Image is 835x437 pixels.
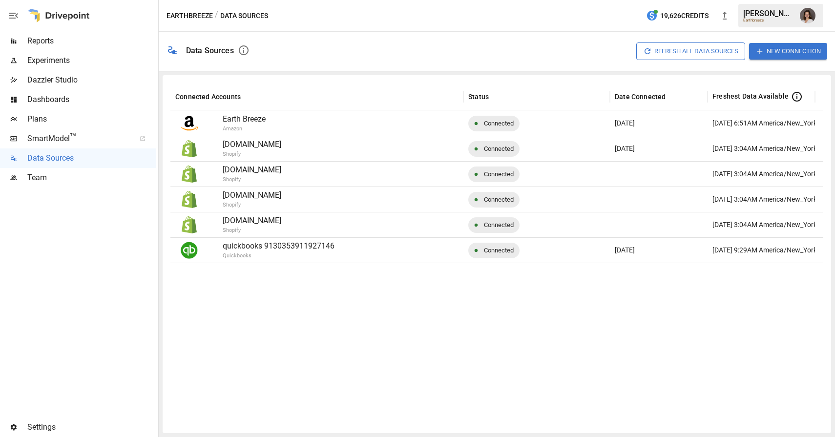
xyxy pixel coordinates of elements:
div: Oct 05 2022 [610,237,708,263]
button: New Connection [749,43,827,59]
span: Experiments [27,55,156,66]
div: Apr 17 2024 [610,136,708,161]
div: / [215,10,218,22]
img: Shopify Logo [181,166,198,183]
span: Connected [478,136,520,161]
div: Status [468,93,489,101]
button: Refresh All Data Sources [636,42,745,60]
p: Quickbooks [223,252,511,260]
div: [DATE] 3:04AM America/New_York [712,187,817,212]
span: ™ [70,131,77,144]
div: Data Sources [186,46,234,55]
span: Data Sources [27,152,156,164]
span: 19,626 Credits [660,10,709,22]
div: Connected Accounts [175,93,241,101]
span: Connected [478,187,520,212]
span: Team [27,172,156,184]
div: Earthbreeze [743,18,794,22]
span: Dazzler Studio [27,74,156,86]
p: [DOMAIN_NAME] [223,189,459,201]
div: [PERSON_NAME] [743,9,794,18]
span: Connected [478,162,520,187]
img: Shopify Logo [181,191,198,208]
button: Franziska Ibscher [794,2,821,29]
img: Franziska Ibscher [800,8,815,23]
p: Amazon [223,125,511,133]
p: quickbooks 9130353911927146 [223,240,459,252]
span: Connected [478,212,520,237]
span: Settings [27,421,156,433]
button: New version available, click to update! [715,6,734,25]
div: [DATE] 3:04AM America/New_York [712,162,817,187]
p: Earth Breeze [223,113,459,125]
div: Date Connected [615,93,666,101]
p: [DOMAIN_NAME] [223,139,459,150]
button: 19,626Credits [642,7,712,25]
div: [DATE] 3:04AM America/New_York [712,136,817,161]
span: Connected [478,111,520,136]
img: Quickbooks Logo [181,242,198,259]
p: [DOMAIN_NAME] [223,215,459,227]
div: [DATE] 3:04AM America/New_York [712,212,817,237]
span: Dashboards [27,94,156,105]
span: Reports [27,35,156,47]
span: Plans [27,113,156,125]
span: Freshest Data Available [712,91,789,101]
img: Shopify Logo [181,140,198,157]
button: Earthbreeze [167,10,213,22]
p: [DOMAIN_NAME] [223,164,459,176]
img: Amazon Logo [181,115,198,132]
div: [DATE] 6:51AM America/New_York [712,111,817,136]
p: Shopify [223,227,511,235]
div: Nov 07 2023 [610,110,708,136]
p: Shopify [223,150,511,159]
span: SmartModel [27,133,129,145]
p: Shopify [223,201,511,209]
img: Shopify Logo [181,216,198,233]
span: Connected [478,238,520,263]
div: [DATE] 9:29AM America/New_York [712,238,817,263]
p: Shopify [223,176,511,184]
